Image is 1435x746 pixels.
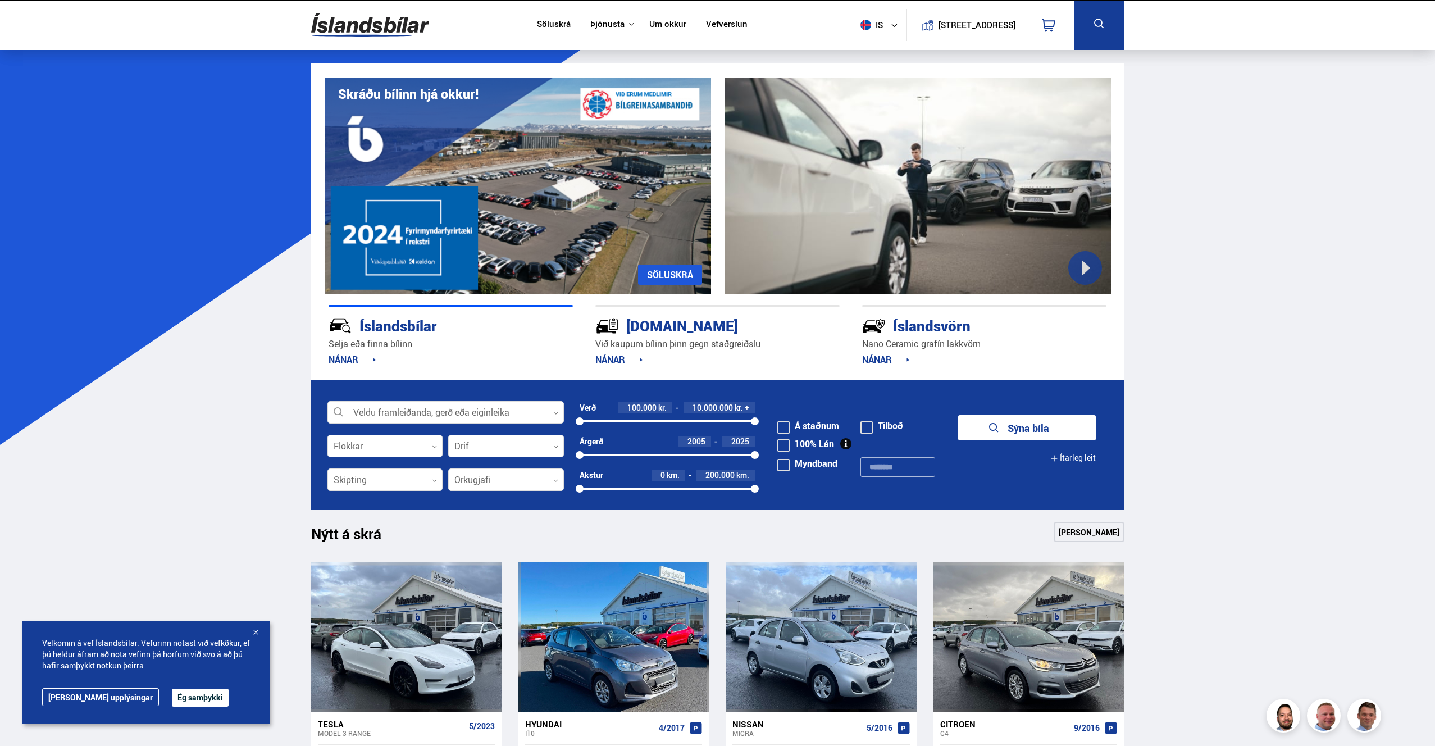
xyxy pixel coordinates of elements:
[318,729,464,737] div: Model 3 RANGE
[660,470,665,480] span: 0
[537,19,571,31] a: Söluskrá
[731,436,749,447] span: 2025
[735,403,743,412] span: kr.
[777,459,837,468] label: Myndband
[595,353,643,366] a: NÁNAR
[667,471,680,480] span: km.
[706,19,748,31] a: Vefverslun
[580,471,603,480] div: Akstur
[659,724,685,733] span: 4/2017
[595,314,619,338] img: tr5P-W3DuiFaO7aO.svg
[732,729,862,737] div: Micra
[1309,700,1342,734] img: siFngHWaQ9KaOqBr.png
[325,78,711,294] img: eKx6w-_Home_640_.png
[943,20,1012,30] button: [STREET_ADDRESS]
[627,402,657,413] span: 100.000
[329,315,533,335] div: Íslandsbílar
[329,338,573,351] p: Selja eða finna bílinn
[318,719,464,729] div: Tesla
[732,719,862,729] div: Nissan
[580,403,596,412] div: Verð
[338,87,479,102] h1: Skráðu bílinn hjá okkur!
[42,688,159,706] a: [PERSON_NAME] upplýsingar
[1074,724,1100,733] span: 9/2016
[862,314,886,338] img: -Svtn6bYgwAsiwNX.svg
[658,403,667,412] span: kr.
[172,689,229,707] button: Ég samþykki
[862,338,1106,351] p: Nano Ceramic grafín lakkvörn
[1050,445,1096,471] button: Ítarleg leit
[525,729,654,737] div: i10
[862,353,910,366] a: NÁNAR
[867,724,892,733] span: 5/2016
[687,436,705,447] span: 2005
[649,19,686,31] a: Um okkur
[705,470,735,480] span: 200.000
[860,421,903,430] label: Tilboð
[329,314,352,338] img: JRvxyua_JYH6wB4c.svg
[311,7,429,43] img: G0Ugv5HjCgRt.svg
[595,315,800,335] div: [DOMAIN_NAME]
[1268,700,1302,734] img: nhp88E3Fdnt1Opn2.png
[469,722,495,731] span: 5/2023
[958,415,1096,440] button: Sýna bíla
[856,20,884,30] span: is
[1054,522,1124,542] a: [PERSON_NAME]
[777,421,839,430] label: Á staðnum
[777,439,834,448] label: 100% Lán
[856,8,906,42] button: is
[329,353,376,366] a: NÁNAR
[638,265,702,285] a: SÖLUSKRÁ
[311,525,401,549] h1: Nýtt á skrá
[590,19,625,30] button: Þjónusta
[1349,700,1383,734] img: FbJEzSuNWCJXmdc-.webp
[940,719,1069,729] div: Citroen
[42,638,250,671] span: Velkomin á vef Íslandsbílar. Vefurinn notast við vefkökur, ef þú heldur áfram að nota vefinn þá h...
[736,471,749,480] span: km.
[862,315,1067,335] div: Íslandsvörn
[913,9,1022,41] a: [STREET_ADDRESS]
[580,437,603,446] div: Árgerð
[860,20,871,30] img: svg+xml;base64,PHN2ZyB4bWxucz0iaHR0cDovL3d3dy53My5vcmcvMjAwMC9zdmciIHdpZHRoPSI1MTIiIGhlaWdodD0iNT...
[693,402,733,413] span: 10.000.000
[940,729,1069,737] div: C4
[595,338,840,351] p: Við kaupum bílinn þinn gegn staðgreiðslu
[525,719,654,729] div: Hyundai
[745,403,749,412] span: +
